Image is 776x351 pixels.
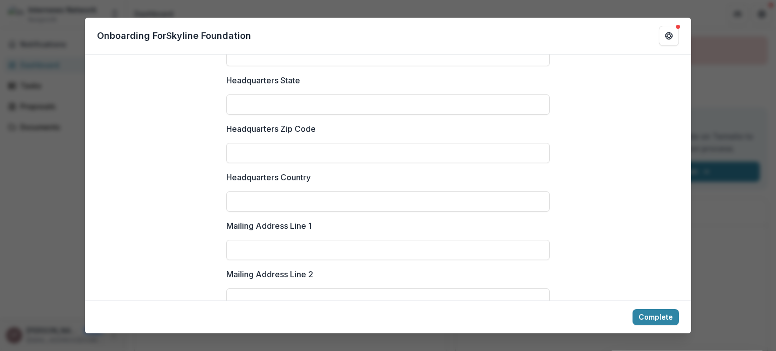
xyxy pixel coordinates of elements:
p: Headquarters Country [226,171,311,183]
p: Headquarters Zip Code [226,123,316,135]
p: Mailing Address Line 2 [226,268,313,280]
p: Headquarters State [226,74,300,86]
button: Complete [633,309,679,325]
button: Get Help [659,26,679,46]
p: Mailing Address Line 1 [226,220,312,232]
p: Onboarding For Skyline Foundation [97,29,251,42]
